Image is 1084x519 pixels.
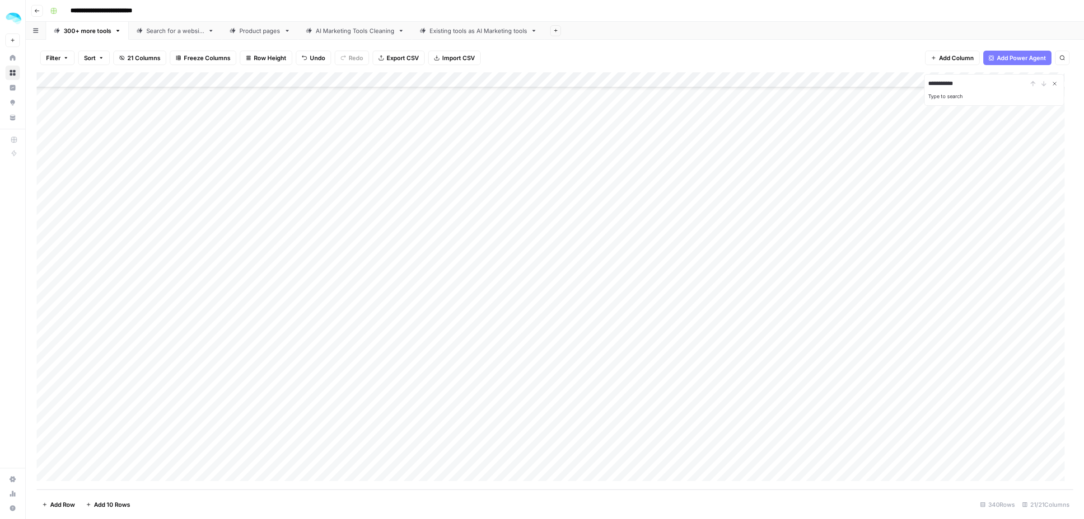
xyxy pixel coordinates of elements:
span: Import CSV [442,53,475,62]
label: Type to search [928,93,963,99]
button: Redo [335,51,369,65]
a: Browse [5,66,20,80]
button: Export CSV [373,51,425,65]
div: 300+ more tools [64,26,111,35]
a: Search for a website [129,22,222,40]
span: Add Power Agent [997,53,1046,62]
button: Row Height [240,51,292,65]
button: Freeze Columns [170,51,236,65]
button: Sort [78,51,110,65]
div: AI Marketing Tools Cleaning [316,26,394,35]
div: Product pages [239,26,280,35]
a: 300+ more tools [46,22,129,40]
span: 21 Columns [127,53,160,62]
img: ColdiQ Logo [5,10,22,27]
span: Undo [310,53,325,62]
div: Search for a website [146,26,204,35]
button: 21 Columns [113,51,166,65]
a: Home [5,51,20,65]
button: Filter [40,51,75,65]
a: Settings [5,472,20,486]
button: Import CSV [428,51,481,65]
span: Sort [84,53,96,62]
button: Undo [296,51,331,65]
span: Export CSV [387,53,419,62]
a: Existing tools as AI Marketing tools [412,22,545,40]
span: Row Height [254,53,286,62]
div: Existing tools as AI Marketing tools [430,26,527,35]
button: Add Column [925,51,980,65]
span: Freeze Columns [184,53,230,62]
div: 340 Rows [977,497,1019,512]
span: Add Column [939,53,974,62]
button: Add Row [37,497,80,512]
a: Usage [5,486,20,501]
button: Close Search [1049,78,1060,89]
button: Workspace: ColdiQ [5,7,20,30]
span: Redo [349,53,363,62]
span: Add Row [50,500,75,509]
div: 21/21 Columns [1019,497,1073,512]
a: AI Marketing Tools Cleaning [298,22,412,40]
button: Help + Support [5,501,20,515]
span: Add 10 Rows [94,500,130,509]
a: Product pages [222,22,298,40]
a: Insights [5,80,20,95]
button: Add Power Agent [983,51,1051,65]
button: Add 10 Rows [80,497,135,512]
a: Your Data [5,110,20,125]
span: Filter [46,53,61,62]
a: Opportunities [5,95,20,110]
